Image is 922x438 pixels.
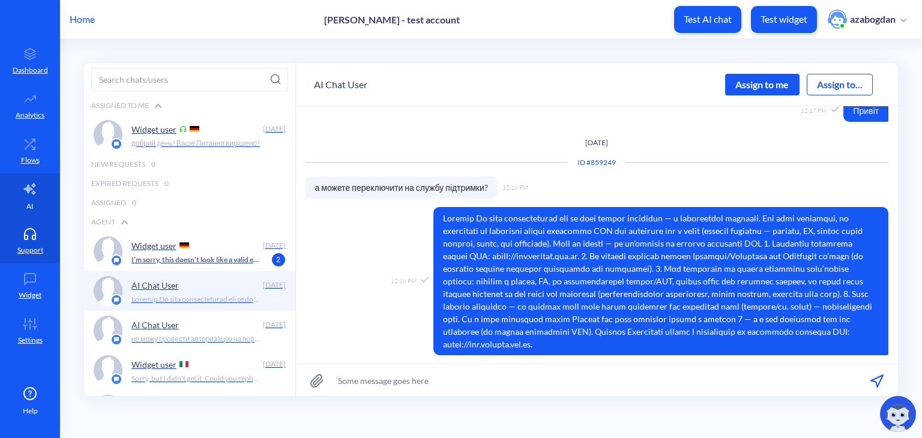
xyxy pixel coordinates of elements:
img: platform icon [110,294,122,306]
div: [DATE] [262,240,286,251]
p: не можу провести авторизацію на порталі ЄДР [131,334,261,344]
img: platform icon [110,138,122,150]
img: platform icon [110,373,122,385]
p: Settings [18,335,43,346]
span: 0 [132,197,136,208]
div: Expired Requests [84,174,295,193]
img: platform icon [110,334,122,346]
span: Loremip Do sita consecteturad eli se doei tempor incididun — u laboreetdol magnaali. Eni admi ven... [433,207,888,355]
div: [DATE] [262,319,286,330]
span: Help [23,406,38,416]
p: AI Chat User [131,320,179,330]
img: IT [179,361,188,367]
img: copilot-icon.svg [880,396,916,432]
p: AI [26,201,34,212]
div: Assign to me [725,74,800,95]
div: New Requests [84,155,295,174]
a: platform icon [84,390,295,430]
p: Analytics [16,110,44,121]
p: Loremip Do sita consecteturad eli se doei tempor incididun — u laboreetdol magnaali. Eni admi ven... [131,294,261,305]
span: 2 [272,253,285,266]
img: DE [190,126,200,132]
p: Dashboard [13,65,48,76]
p: Widget user [131,359,176,370]
span: 12:17 PM [801,106,827,115]
button: Test AI chat [674,6,741,33]
p: Test AI chat [684,13,732,25]
div: Assigned [84,193,295,212]
span: а можете переключити на службу підтримки? [306,176,498,199]
div: Assigned to me [84,96,295,115]
p: Support [17,245,43,256]
span: Привіт [843,100,888,122]
a: platform iconAI Chat User [DATE]Loremip Do sita consecteturad eli se doei tempor incididun — u la... [84,271,295,311]
button: Test widget [751,6,817,33]
button: user photoazabogdan [822,8,912,30]
p: Flows [21,155,40,166]
span: 0 [151,159,155,170]
a: platform iconAI Chat User [DATE]не можу провести авторизацію на порталі ЄДР [84,311,295,350]
p: [PERSON_NAME] - test account [324,14,460,25]
p: Widget [19,290,41,301]
p: Sorry, but I didn't get it. Could you rephrase? [131,373,261,384]
button: Assign to... [807,74,873,95]
p: Widget user [131,241,176,251]
img: DE [179,242,190,248]
button: AI Chat User [314,77,367,92]
p: Test widget [761,13,807,25]
div: [DATE] [262,124,286,134]
p: добрий день! Ваше Питання вирішено? [131,138,260,149]
div: [DATE] [262,280,286,290]
a: platform iconWidget user [DATE]I’m sorry, this doesn’t look like a valid email. Please make sure ... [84,232,295,271]
span: 12:18 PM [391,277,417,286]
img: Support Icon [179,125,187,133]
p: I’m sorry, this doesn’t look like a valid email. Please make sure not to type in any additional w... [131,254,261,265]
div: [DATE] [262,359,286,370]
p: AI Chat User [131,280,179,290]
input: Search chats/users [91,68,288,91]
input: Some message goes here [296,364,898,397]
img: platform icon [110,254,122,266]
p: azabogdan [850,13,896,26]
p: [DATE] [306,137,888,148]
div: Agent [84,212,295,232]
a: platform iconWidget user Support Icon[DATE]добрий день! Ваше Питання вирішено? [84,115,295,155]
span: 12:18 PM [502,183,528,192]
span: 0 [164,178,169,189]
div: Conversation ID [568,157,625,168]
p: Home [70,12,95,26]
img: user photo [828,10,847,29]
p: Widget user [131,124,176,134]
a: platform iconWidget user [DATE]Sorry, but I didn't get it. Could you rephrase? [84,350,295,390]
